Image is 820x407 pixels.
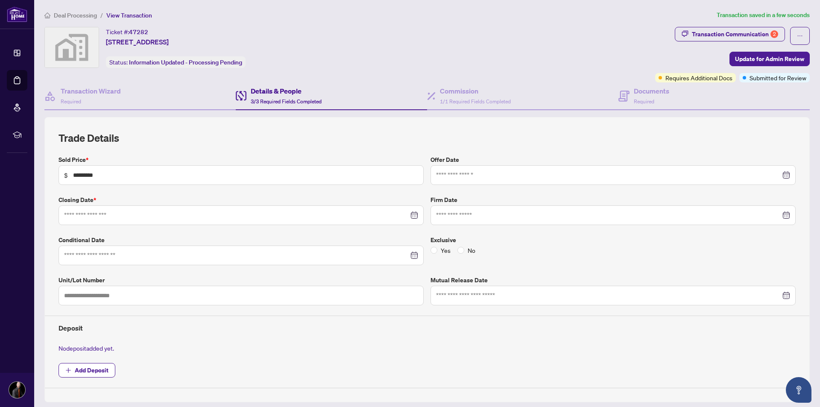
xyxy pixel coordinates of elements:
[129,28,148,36] span: 47282
[675,27,785,41] button: Transaction Communication2
[75,363,108,377] span: Add Deposit
[59,344,114,352] span: No deposit added yet.
[61,86,121,96] h4: Transaction Wizard
[59,235,424,245] label: Conditional Date
[100,10,103,20] li: /
[430,155,796,164] label: Offer Date
[251,98,322,105] span: 3/3 Required Fields Completed
[7,6,27,22] img: logo
[59,131,796,145] h2: Trade Details
[129,59,242,66] span: Information Updated - Processing Pending
[59,275,424,285] label: Unit/Lot Number
[729,52,810,66] button: Update for Admin Review
[59,323,796,333] h4: Deposit
[437,246,454,255] span: Yes
[106,12,152,19] span: View Transaction
[786,377,811,403] button: Open asap
[717,10,810,20] article: Transaction saved in a few seconds
[251,86,322,96] h4: Details & People
[61,98,81,105] span: Required
[44,12,50,18] span: home
[440,98,511,105] span: 1/1 Required Fields Completed
[430,235,796,245] label: Exclusive
[440,86,511,96] h4: Commission
[106,56,246,68] div: Status:
[9,382,25,398] img: Profile Icon
[64,170,68,180] span: $
[59,195,424,205] label: Closing Date
[59,155,424,164] label: Sold Price
[430,275,796,285] label: Mutual Release Date
[735,52,804,66] span: Update for Admin Review
[770,30,778,38] div: 2
[692,27,778,41] div: Transaction Communication
[464,246,479,255] span: No
[106,37,169,47] span: [STREET_ADDRESS]
[65,367,71,373] span: plus
[430,195,796,205] label: Firm Date
[750,73,806,82] span: Submitted for Review
[797,33,803,39] span: ellipsis
[106,27,148,37] div: Ticket #:
[634,86,669,96] h4: Documents
[665,73,732,82] span: Requires Additional Docs
[45,27,99,67] img: svg%3e
[59,363,115,378] button: Add Deposit
[634,98,654,105] span: Required
[54,12,97,19] span: Deal Processing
